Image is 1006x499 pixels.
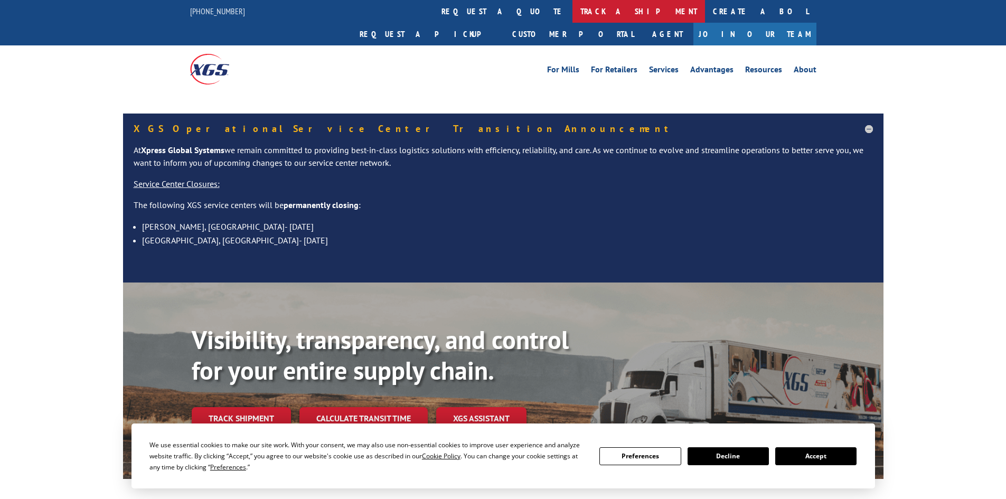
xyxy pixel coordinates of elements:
a: Services [649,65,679,77]
a: Calculate transit time [299,407,428,430]
a: Customer Portal [504,23,642,45]
a: For Mills [547,65,579,77]
div: Cookie Consent Prompt [131,423,875,488]
div: We use essential cookies to make our site work. With your consent, we may also use non-essential ... [149,439,587,473]
h5: XGS Operational Service Center Transition Announcement [134,124,873,134]
a: Track shipment [192,407,291,429]
a: Join Our Team [693,23,816,45]
li: [PERSON_NAME], [GEOGRAPHIC_DATA]- [DATE] [142,220,873,233]
strong: permanently closing [284,200,359,210]
a: Resources [745,65,782,77]
a: Advantages [690,65,734,77]
u: Service Center Closures: [134,178,220,189]
a: About [794,65,816,77]
span: Preferences [210,463,246,472]
a: XGS ASSISTANT [436,407,526,430]
button: Decline [688,447,769,465]
button: Preferences [599,447,681,465]
p: The following XGS service centers will be : [134,199,873,220]
li: [GEOGRAPHIC_DATA], [GEOGRAPHIC_DATA]- [DATE] [142,233,873,247]
span: Cookie Policy [422,451,460,460]
a: For Retailers [591,65,637,77]
strong: Xpress Global Systems [141,145,224,155]
b: Visibility, transparency, and control for your entire supply chain. [192,323,569,387]
button: Accept [775,447,857,465]
a: Request a pickup [352,23,504,45]
a: Agent [642,23,693,45]
a: [PHONE_NUMBER] [190,6,245,16]
p: At we remain committed to providing best-in-class logistics solutions with efficiency, reliabilit... [134,144,873,178]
